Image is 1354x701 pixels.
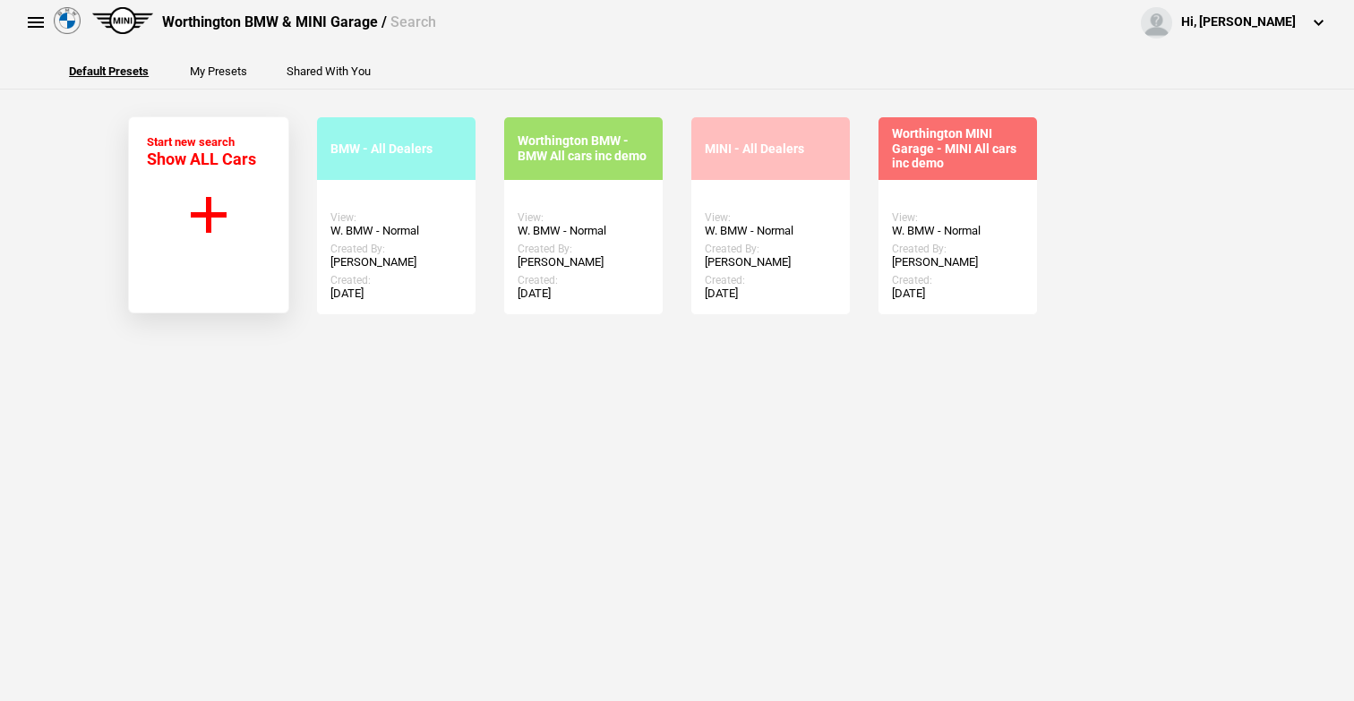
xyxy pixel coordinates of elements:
[330,274,462,286] div: Created:
[892,224,1024,238] div: W. BMW - Normal
[518,286,649,301] div: [DATE]
[190,65,247,77] button: My Presets
[518,224,649,238] div: W. BMW - Normal
[147,150,256,168] span: Show ALL Cars
[162,13,436,32] div: Worthington BMW & MINI Garage /
[330,243,462,255] div: Created By:
[892,255,1024,269] div: [PERSON_NAME]
[705,141,836,157] div: MINI - All Dealers
[330,224,462,238] div: W. BMW - Normal
[892,211,1024,224] div: View:
[287,65,371,77] button: Shared With You
[705,211,836,224] div: View:
[147,135,256,168] div: Start new search
[54,7,81,34] img: bmw.png
[892,274,1024,286] div: Created:
[330,286,462,301] div: [DATE]
[518,255,649,269] div: [PERSON_NAME]
[705,286,836,301] div: [DATE]
[705,224,836,238] div: W. BMW - Normal
[892,286,1024,301] div: [DATE]
[705,255,836,269] div: [PERSON_NAME]
[69,65,149,77] button: Default Presets
[518,243,649,255] div: Created By:
[330,255,462,269] div: [PERSON_NAME]
[390,13,436,30] span: Search
[705,274,836,286] div: Created:
[892,243,1024,255] div: Created By:
[518,211,649,224] div: View:
[1181,13,1296,31] div: Hi, [PERSON_NAME]
[518,274,649,286] div: Created:
[892,126,1024,171] div: Worthington MINI Garage - MINI All cars inc demo
[518,133,649,164] div: Worthington BMW - BMW All cars inc demo
[705,243,836,255] div: Created By:
[330,141,462,157] div: BMW - All Dealers
[92,7,153,34] img: mini.png
[330,211,462,224] div: View:
[128,116,288,313] button: Start new search Show ALL Cars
